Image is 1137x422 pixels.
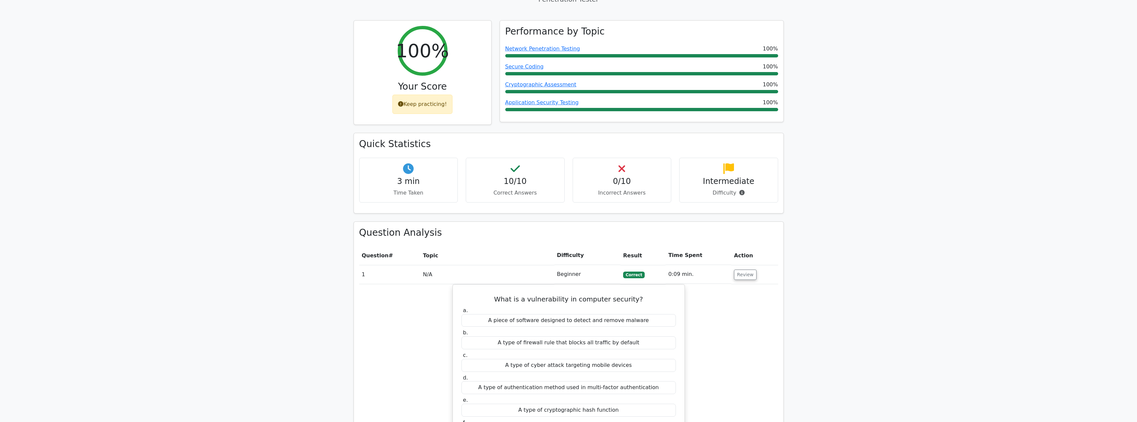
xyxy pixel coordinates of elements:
h5: What is a vulnerability in computer security? [461,295,677,303]
th: Action [731,246,778,265]
p: Incorrect Answers [578,189,666,197]
td: 1 [359,265,420,284]
h3: Performance by Topic [505,26,605,37]
p: Time Taken [365,189,452,197]
h3: Question Analysis [359,227,778,238]
span: e. [463,397,468,403]
h4: Intermediate [685,177,772,186]
th: Result [620,246,666,265]
a: Network Penetration Testing [505,45,580,52]
span: a. [463,307,468,313]
h3: Your Score [359,81,486,92]
h4: 10/10 [471,177,559,186]
p: Difficulty [685,189,772,197]
div: A piece of software designed to detect and remove malware [461,314,676,327]
th: Time Spent [666,246,731,265]
span: 100% [763,63,778,71]
div: A type of cyber attack targeting mobile devices [461,359,676,372]
h3: Quick Statistics [359,138,778,150]
p: Correct Answers [471,189,559,197]
span: d. [463,375,468,381]
th: Difficulty [554,246,620,265]
h2: 100% [396,40,449,62]
span: c. [463,352,468,358]
th: Topic [420,246,554,265]
a: Cryptographic Assessment [505,81,577,88]
td: N/A [420,265,554,284]
div: A type of cryptographic hash function [461,404,676,417]
div: Keep practicing! [392,95,452,114]
a: Application Security Testing [505,99,579,106]
span: Correct [623,272,645,278]
h4: 0/10 [578,177,666,186]
span: b. [463,329,468,336]
button: Review [734,270,757,280]
h4: 3 min [365,177,452,186]
div: A type of firewall rule that blocks all traffic by default [461,336,676,349]
span: Question [362,252,389,259]
td: Beginner [554,265,620,284]
div: A type of authentication method used in multi-factor authentication [461,381,676,394]
span: 100% [763,45,778,53]
a: Secure Coding [505,63,544,70]
th: # [359,246,420,265]
span: 100% [763,99,778,107]
td: 0:09 min. [666,265,731,284]
span: 100% [763,81,778,89]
